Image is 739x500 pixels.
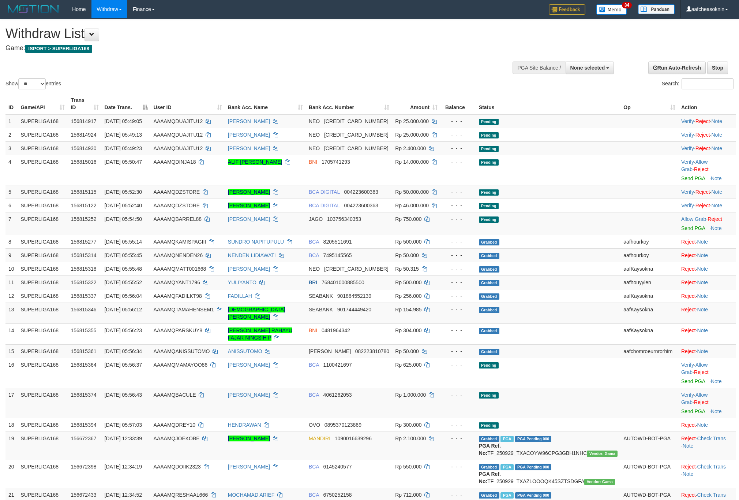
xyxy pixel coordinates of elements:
[309,159,317,165] span: BNI
[154,293,202,299] span: AAAAMQFADILKT98
[513,62,565,74] div: PGA Site Balance /
[620,262,678,275] td: aafKaysokna
[711,118,722,124] a: Note
[395,145,426,151] span: Rp 2.400.000
[695,145,710,151] a: Reject
[5,344,18,358] td: 15
[697,436,726,441] a: Check Trans
[309,327,317,333] span: BNI
[154,216,202,222] span: AAAAMQBARREL88
[681,408,705,414] a: Send PGA
[395,327,421,333] span: Rp 304.000
[443,252,473,259] div: - - -
[681,362,708,375] span: ·
[228,492,275,498] a: MOCHAMAD ARIEF
[570,65,605,71] span: None selected
[18,199,68,212] td: SUPERLIGA168
[443,306,473,313] div: - - -
[711,189,722,195] a: Note
[154,159,196,165] span: AAAAMQDINJA18
[443,361,473,368] div: - - -
[71,203,96,208] span: 156815122
[678,93,736,114] th: Action
[622,2,632,8] span: 34
[154,327,203,333] span: AAAAMQPARSKUY8
[395,118,429,124] span: Rp 25.000.000
[105,307,142,312] span: [DATE] 05:56:12
[154,132,203,138] span: AAAAMQDUAJITU12
[681,362,708,375] a: Allow Grab
[638,4,675,14] img: panduan.png
[395,307,421,312] span: Rp 154.985
[681,327,696,333] a: Reject
[443,188,473,196] div: - - -
[5,141,18,155] td: 3
[309,189,340,195] span: BCA DIGITAL
[228,118,270,124] a: [PERSON_NAME]
[479,266,499,273] span: Grabbed
[697,239,708,245] a: Note
[395,203,429,208] span: Rp 46.000.000
[708,216,722,222] a: Reject
[479,239,499,245] span: Grabbed
[596,4,627,15] img: Button%20Memo.svg
[154,252,203,258] span: AAAAMQNENDEN26
[5,93,18,114] th: ID
[443,279,473,286] div: - - -
[697,348,708,354] a: Note
[697,252,708,258] a: Note
[681,392,694,398] a: Verify
[479,216,499,223] span: Pending
[309,307,333,312] span: SEABANK
[678,199,736,212] td: · ·
[154,348,210,354] span: AAAAMQANISSUTOMO
[5,199,18,212] td: 6
[309,252,319,258] span: BCA
[678,128,736,141] td: · ·
[5,323,18,344] td: 14
[324,266,389,272] span: Copy 5859458245526737 to clipboard
[228,189,270,195] a: [PERSON_NAME]
[105,145,142,151] span: [DATE] 05:49:23
[695,132,710,138] a: Reject
[5,45,485,52] h4: Game:
[681,307,696,312] a: Reject
[443,158,473,166] div: - - -
[18,275,68,289] td: SUPERLIGA168
[681,279,696,285] a: Reject
[228,203,270,208] a: [PERSON_NAME]
[678,235,736,248] td: ·
[228,132,270,138] a: [PERSON_NAME]
[105,239,142,245] span: [DATE] 05:55:14
[681,378,705,384] a: Send PGA
[18,303,68,323] td: SUPERLIGA168
[395,216,421,222] span: Rp 750.000
[105,216,142,222] span: [DATE] 05:54:50
[228,293,252,299] a: FADILLAH
[620,323,678,344] td: aafKaysokna
[154,145,203,151] span: AAAAMQDUAJITU12
[479,119,499,125] span: Pending
[306,93,392,114] th: Bank Acc. Number: activate to sort column ascending
[443,131,473,138] div: - - -
[5,289,18,303] td: 12
[322,279,364,285] span: Copy 768401000885500 to clipboard
[154,203,200,208] span: AAAAMQDZSTORE
[322,159,350,165] span: Copy 1705741293 to clipboard
[228,239,284,245] a: SUNDRO NAPITUPULU
[18,141,68,155] td: SUPERLIGA168
[105,203,142,208] span: [DATE] 05:52:40
[5,4,61,15] img: MOTION_logo.png
[678,155,736,185] td: · ·
[18,289,68,303] td: SUPERLIGA168
[681,422,696,428] a: Reject
[694,399,709,405] a: Reject
[154,266,206,272] span: AAAAMQMATT001668
[479,280,499,286] span: Grabbed
[309,362,319,368] span: BCA
[707,62,728,74] a: Stop
[151,93,225,114] th: User ID: activate to sort column ascending
[620,344,678,358] td: aafchomroeurnrorhim
[678,185,736,199] td: · ·
[443,292,473,300] div: - - -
